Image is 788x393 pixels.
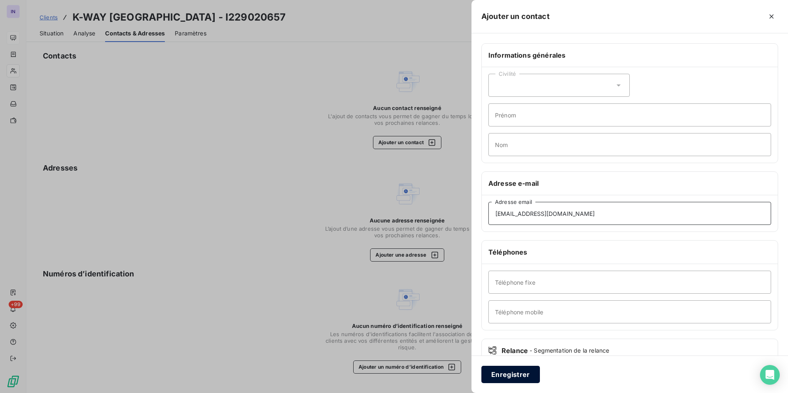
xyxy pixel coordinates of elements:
input: placeholder [488,202,771,225]
h6: Informations générales [488,50,771,60]
h6: Adresse e-mail [488,178,771,188]
div: Relance [488,346,771,356]
span: - Segmentation de la relance [530,346,609,355]
div: Open Intercom Messenger [760,365,780,385]
input: placeholder [488,271,771,294]
button: Enregistrer [481,366,540,383]
input: placeholder [488,103,771,126]
input: placeholder [488,300,771,323]
input: placeholder [488,133,771,156]
h5: Ajouter un contact [481,11,550,22]
h6: Téléphones [488,247,771,257]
